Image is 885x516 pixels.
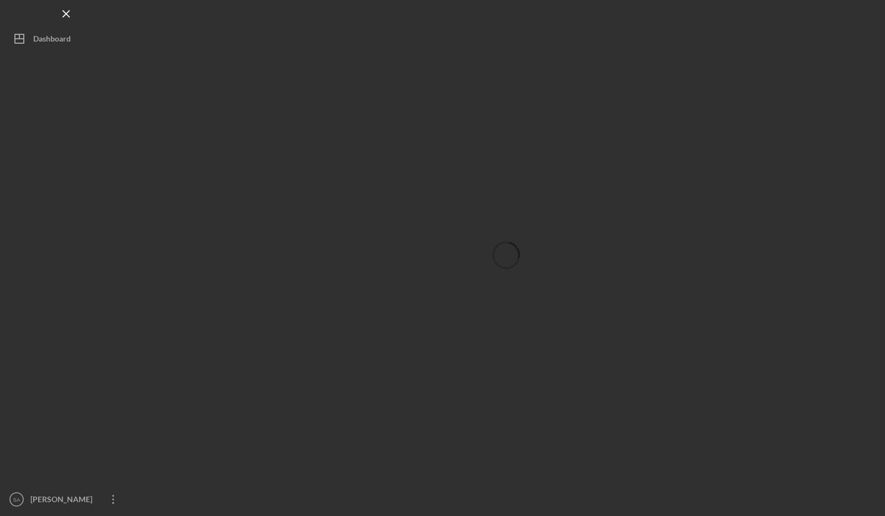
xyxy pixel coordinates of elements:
[6,488,127,510] button: SA[PERSON_NAME]
[13,497,20,503] text: SA
[28,488,100,513] div: [PERSON_NAME]
[33,28,71,53] div: Dashboard
[6,28,127,50] button: Dashboard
